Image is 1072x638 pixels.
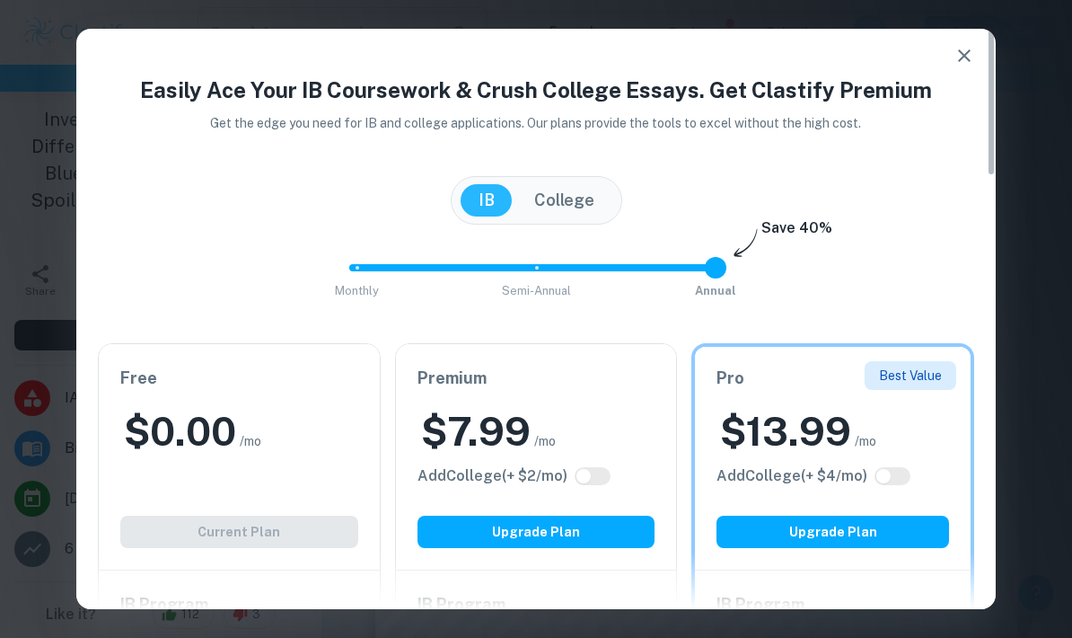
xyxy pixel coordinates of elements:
[716,465,867,487] h6: Click to see all the additional College features.
[502,284,571,297] span: Semi-Annual
[417,366,655,391] h6: Premium
[716,366,949,391] h6: Pro
[761,217,832,248] h6: Save 40%
[720,405,851,458] h2: $ 13.99
[186,113,887,133] p: Get the edge you need for IB and college applications. Our plans provide the tools to excel witho...
[98,74,974,106] h4: Easily Ace Your IB Coursework & Crush College Essays. Get Clastify Premium
[124,405,236,458] h2: $ 0.00
[461,184,513,217] button: IB
[335,284,379,297] span: Monthly
[240,431,261,451] span: /mo
[120,366,358,391] h6: Free
[734,228,758,259] img: subscription-arrow.svg
[534,431,556,451] span: /mo
[879,366,942,385] p: Best Value
[417,465,567,487] h6: Click to see all the additional College features.
[716,516,949,548] button: Upgrade Plan
[695,284,736,297] span: Annual
[516,184,612,217] button: College
[855,431,876,451] span: /mo
[417,516,655,548] button: Upgrade Plan
[421,405,531,458] h2: $ 7.99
